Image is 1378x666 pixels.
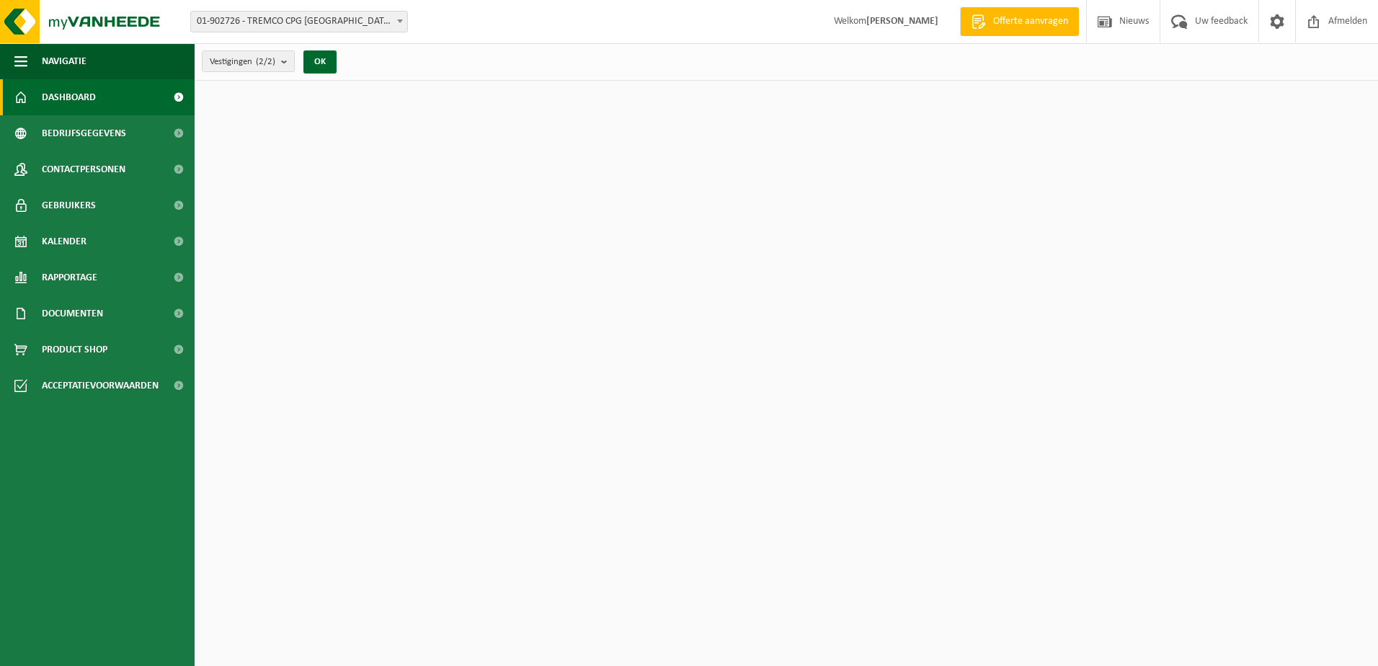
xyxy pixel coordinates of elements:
[42,43,86,79] span: Navigatie
[42,223,86,259] span: Kalender
[42,151,125,187] span: Contactpersonen
[202,50,295,72] button: Vestigingen(2/2)
[42,296,103,332] span: Documenten
[210,51,275,73] span: Vestigingen
[303,50,337,74] button: OK
[990,14,1072,29] span: Offerte aanvragen
[191,12,407,32] span: 01-902726 - TREMCO CPG BELGIUM NV - TIELT
[42,259,97,296] span: Rapportage
[960,7,1079,36] a: Offerte aanvragen
[190,11,408,32] span: 01-902726 - TREMCO CPG BELGIUM NV - TIELT
[42,79,96,115] span: Dashboard
[866,16,938,27] strong: [PERSON_NAME]
[42,187,96,223] span: Gebruikers
[42,115,126,151] span: Bedrijfsgegevens
[42,368,159,404] span: Acceptatievoorwaarden
[256,57,275,66] count: (2/2)
[42,332,107,368] span: Product Shop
